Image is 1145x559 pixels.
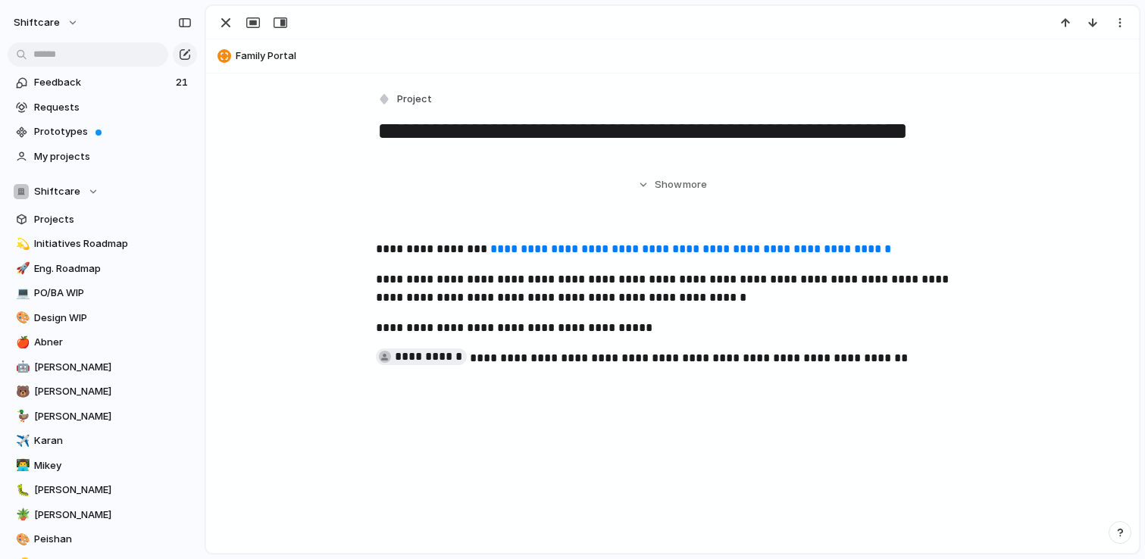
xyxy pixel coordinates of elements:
[34,507,192,523] span: [PERSON_NAME]
[8,258,197,280] a: 🚀Eng. Roadmap
[16,383,27,401] div: 🐻
[8,145,197,168] a: My projects
[34,409,192,424] span: [PERSON_NAME]
[34,360,192,375] span: [PERSON_NAME]
[14,236,29,251] button: 💫
[683,177,707,192] span: more
[34,236,192,251] span: Initiatives Roadmap
[7,11,86,35] button: shiftcare
[34,482,192,498] span: [PERSON_NAME]
[8,504,197,526] a: 🪴[PERSON_NAME]
[14,433,29,448] button: ✈️
[14,409,29,424] button: 🦆
[34,311,192,326] span: Design WIP
[34,433,192,448] span: Karan
[16,506,27,523] div: 🪴
[8,71,197,94] a: Feedback21
[8,120,197,143] a: Prototypes
[14,532,29,547] button: 🎨
[8,180,197,203] button: Shiftcare
[176,75,191,90] span: 21
[34,384,192,399] span: [PERSON_NAME]
[34,149,192,164] span: My projects
[236,48,1132,64] span: Family Portal
[16,285,27,302] div: 💻
[14,360,29,375] button: 🤖
[16,334,27,351] div: 🍎
[14,384,29,399] button: 🐻
[14,15,60,30] span: shiftcare
[16,531,27,548] div: 🎨
[14,286,29,301] button: 💻
[8,479,197,501] a: 🐛[PERSON_NAME]
[8,528,197,551] a: 🎨Peishan
[8,454,197,477] a: 👨‍💻Mikey
[16,482,27,499] div: 🐛
[16,309,27,326] div: 🎨
[34,124,192,139] span: Prototypes
[34,286,192,301] span: PO/BA WIP
[16,358,27,376] div: 🤖
[8,96,197,119] a: Requests
[14,482,29,498] button: 🐛
[8,405,197,428] a: 🦆[PERSON_NAME]
[16,236,27,253] div: 💫
[8,331,197,354] a: 🍎Abner
[16,433,27,450] div: ✈️
[34,261,192,276] span: Eng. Roadmap
[655,177,682,192] span: Show
[34,75,171,90] span: Feedback
[34,184,80,199] span: Shiftcare
[8,282,197,304] a: 💻PO/BA WIP
[397,92,432,107] span: Project
[34,212,192,227] span: Projects
[34,532,192,547] span: Peishan
[14,507,29,523] button: 🪴
[34,100,192,115] span: Requests
[34,335,192,350] span: Abner
[8,233,197,255] a: 💫Initiatives Roadmap
[14,458,29,473] button: 👨‍💻
[14,261,29,276] button: 🚀
[374,89,436,111] button: Project
[8,380,197,403] a: 🐻[PERSON_NAME]
[8,429,197,452] a: ✈️Karan
[8,307,197,329] a: 🎨Design WIP
[8,208,197,231] a: Projects
[34,458,192,473] span: Mikey
[16,408,27,425] div: 🦆
[14,335,29,350] button: 🍎
[14,311,29,326] button: 🎨
[213,44,1132,68] button: Family Portal
[376,171,970,198] button: Showmore
[8,356,197,379] a: 🤖[PERSON_NAME]
[16,260,27,277] div: 🚀
[16,457,27,474] div: 👨‍💻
